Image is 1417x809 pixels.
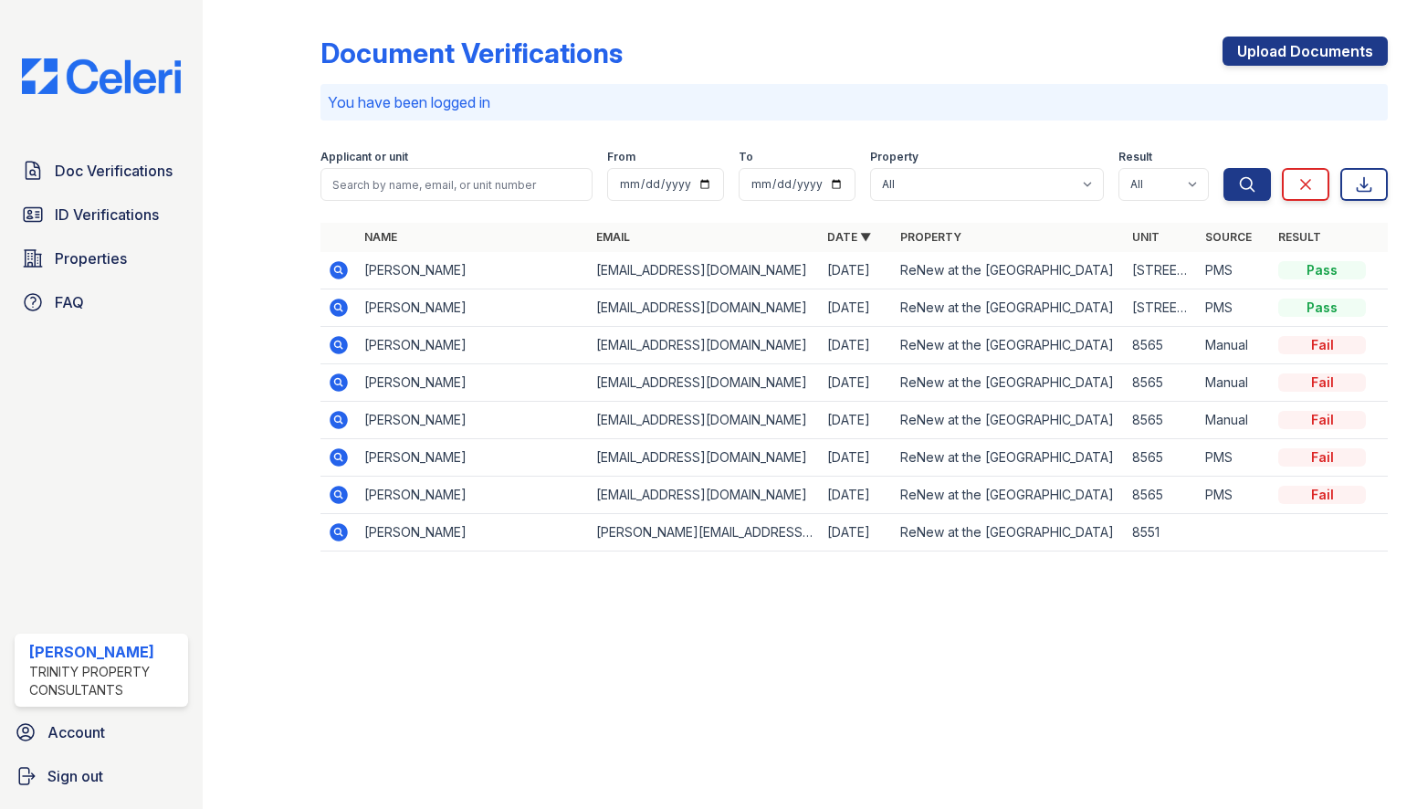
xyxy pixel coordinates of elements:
[893,439,1125,477] td: ReNew at the [GEOGRAPHIC_DATA]
[589,514,821,552] td: [PERSON_NAME][EMAIL_ADDRESS][DOMAIN_NAME]
[1198,252,1271,289] td: PMS
[7,714,195,751] a: Account
[893,364,1125,402] td: ReNew at the [GEOGRAPHIC_DATA]
[893,289,1125,327] td: ReNew at the [GEOGRAPHIC_DATA]
[1198,477,1271,514] td: PMS
[596,230,630,244] a: Email
[1278,411,1366,429] div: Fail
[1125,364,1198,402] td: 8565
[55,204,159,226] span: ID Verifications
[55,247,127,269] span: Properties
[893,477,1125,514] td: ReNew at the [GEOGRAPHIC_DATA]
[589,439,821,477] td: [EMAIL_ADDRESS][DOMAIN_NAME]
[55,291,84,313] span: FAQ
[29,641,181,663] div: [PERSON_NAME]
[820,477,893,514] td: [DATE]
[589,402,821,439] td: [EMAIL_ADDRESS][DOMAIN_NAME]
[1125,289,1198,327] td: [STREET_ADDRESS]
[47,721,105,743] span: Account
[1198,364,1271,402] td: Manual
[357,289,589,327] td: [PERSON_NAME]
[1278,261,1366,279] div: Pass
[1278,486,1366,504] div: Fail
[1205,230,1252,244] a: Source
[15,152,188,189] a: Doc Verifications
[1125,477,1198,514] td: 8565
[820,514,893,552] td: [DATE]
[357,439,589,477] td: [PERSON_NAME]
[1223,37,1388,66] a: Upload Documents
[589,364,821,402] td: [EMAIL_ADDRESS][DOMAIN_NAME]
[47,765,103,787] span: Sign out
[357,327,589,364] td: [PERSON_NAME]
[1198,327,1271,364] td: Manual
[328,91,1380,113] p: You have been logged in
[820,252,893,289] td: [DATE]
[1198,439,1271,477] td: PMS
[1198,402,1271,439] td: Manual
[320,37,623,69] div: Document Verifications
[820,289,893,327] td: [DATE]
[820,364,893,402] td: [DATE]
[7,758,195,794] a: Sign out
[589,477,821,514] td: [EMAIL_ADDRESS][DOMAIN_NAME]
[1125,327,1198,364] td: 8565
[357,364,589,402] td: [PERSON_NAME]
[1125,514,1198,552] td: 8551
[1278,230,1321,244] a: Result
[739,150,753,164] label: To
[1278,336,1366,354] div: Fail
[357,252,589,289] td: [PERSON_NAME]
[827,230,871,244] a: Date ▼
[1125,252,1198,289] td: [STREET_ADDRESS]
[1125,439,1198,477] td: 8565
[7,58,195,94] img: CE_Logo_Blue-a8612792a0a2168367f1c8372b55b34899dd931a85d93a1a3d3e32e68fde9ad4.png
[357,477,589,514] td: [PERSON_NAME]
[893,252,1125,289] td: ReNew at the [GEOGRAPHIC_DATA]
[357,514,589,552] td: [PERSON_NAME]
[893,514,1125,552] td: ReNew at the [GEOGRAPHIC_DATA]
[820,439,893,477] td: [DATE]
[900,230,961,244] a: Property
[589,327,821,364] td: [EMAIL_ADDRESS][DOMAIN_NAME]
[870,150,918,164] label: Property
[1125,402,1198,439] td: 8565
[893,402,1125,439] td: ReNew at the [GEOGRAPHIC_DATA]
[55,160,173,182] span: Doc Verifications
[1278,299,1366,317] div: Pass
[589,289,821,327] td: [EMAIL_ADDRESS][DOMAIN_NAME]
[320,168,593,201] input: Search by name, email, or unit number
[1198,289,1271,327] td: PMS
[1278,373,1366,392] div: Fail
[15,196,188,233] a: ID Verifications
[357,402,589,439] td: [PERSON_NAME]
[1118,150,1152,164] label: Result
[15,240,188,277] a: Properties
[589,252,821,289] td: [EMAIL_ADDRESS][DOMAIN_NAME]
[607,150,635,164] label: From
[1132,230,1160,244] a: Unit
[820,327,893,364] td: [DATE]
[29,663,181,699] div: Trinity Property Consultants
[893,327,1125,364] td: ReNew at the [GEOGRAPHIC_DATA]
[364,230,397,244] a: Name
[1278,448,1366,467] div: Fail
[15,284,188,320] a: FAQ
[320,150,408,164] label: Applicant or unit
[820,402,893,439] td: [DATE]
